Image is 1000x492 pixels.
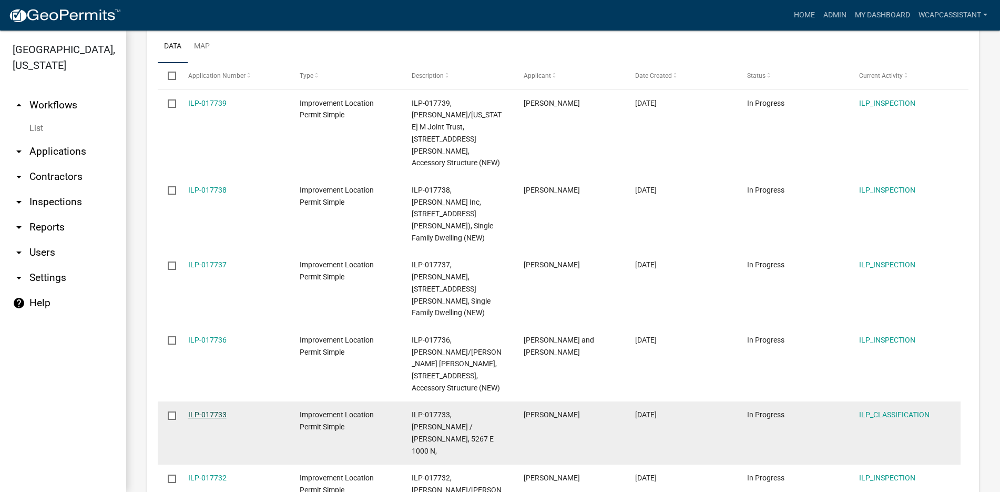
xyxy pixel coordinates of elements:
[524,260,580,269] span: Jim Stockman
[859,260,915,269] a: ILP_INSPECTION
[300,260,374,281] span: Improvement Location Permit Simple
[300,186,374,206] span: Improvement Location Permit Simple
[635,99,657,107] span: 10/15/2025
[188,99,227,107] a: ILP-017739
[635,260,657,269] span: 10/14/2025
[851,5,914,25] a: My Dashboard
[859,336,915,344] a: ILP_INSPECTION
[300,410,374,431] span: Improvement Location Permit Simple
[747,72,766,79] span: Status
[635,474,657,482] span: 10/10/2025
[859,474,915,482] a: ILP_INSPECTION
[402,63,514,88] datatable-header-cell: Description
[412,99,502,167] span: ILP-017739, Fenstermaker, Michael W/Virginia M Joint Trust, 10122 N S Mcneal Cir, Accessory Struc...
[635,186,657,194] span: 10/14/2025
[524,474,580,482] span: John Jacobs
[747,260,784,269] span: In Progress
[412,410,494,455] span: ILP-017733, White, Garry L / Kay Ellen, 5267 E 1000 N,
[747,186,784,194] span: In Progress
[13,145,25,158] i: arrow_drop_down
[290,63,402,88] datatable-header-cell: Type
[635,410,657,419] span: 10/13/2025
[188,474,227,482] a: ILP-017732
[625,63,737,88] datatable-header-cell: Date Created
[412,260,491,317] span: ILP-017737, Mitchell, Theodore B, 3150 NW SR 116, Single Family Dwelling (NEW)
[158,63,178,88] datatable-header-cell: Select
[412,336,502,392] span: ILP-017736, Garrison, Kenneth James/Beth Suzanne, 411 E Silver St, Accessory Structure (NEW)
[188,72,246,79] span: Application Number
[635,336,657,344] span: 10/14/2025
[747,99,784,107] span: In Progress
[747,410,784,419] span: In Progress
[524,336,594,356] span: Kenneth and Beth Garrison
[188,260,227,269] a: ILP-017737
[524,186,580,194] span: Abbi Smith
[747,336,784,344] span: In Progress
[300,72,313,79] span: Type
[188,30,216,64] a: Map
[819,5,851,25] a: Admin
[524,410,580,419] span: Kalib Allen
[13,221,25,234] i: arrow_drop_down
[859,99,915,107] a: ILP_INSPECTION
[188,410,227,419] a: ILP-017733
[635,72,672,79] span: Date Created
[859,72,903,79] span: Current Activity
[524,72,551,79] span: Applicant
[13,196,25,208] i: arrow_drop_down
[13,246,25,259] i: arrow_drop_down
[178,63,290,88] datatable-header-cell: Application Number
[188,336,227,344] a: ILP-017736
[13,272,25,284] i: arrow_drop_down
[13,297,25,309] i: help
[849,63,961,88] datatable-header-cell: Current Activity
[300,336,374,356] span: Improvement Location Permit Simple
[914,5,992,25] a: wcapcassistant
[412,72,444,79] span: Description
[13,99,25,112] i: arrow_drop_up
[790,5,819,25] a: Home
[859,186,915,194] a: ILP_INSPECTION
[513,63,625,88] datatable-header-cell: Applicant
[158,30,188,64] a: Data
[747,474,784,482] span: In Progress
[412,186,493,242] span: ILP-017738, Biggs Inc, 302 Dyar Road (Lot 39), Single Family Dwelling (NEW)
[188,186,227,194] a: ILP-017738
[859,410,930,419] a: ILP_CLASSIFICATION
[300,99,374,119] span: Improvement Location Permit Simple
[13,170,25,183] i: arrow_drop_down
[737,63,849,88] datatable-header-cell: Status
[524,99,580,107] span: Michael Fenstermaker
